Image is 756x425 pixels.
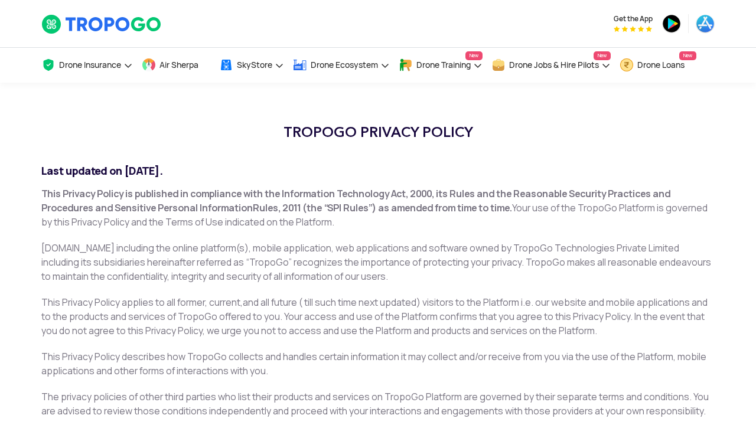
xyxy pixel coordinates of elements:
[614,26,652,32] img: App Raking
[41,390,715,419] p: The privacy policies of other third parties who list their products and services on TropoGo Platf...
[614,14,653,24] span: Get the App
[41,187,715,230] p: Your use of the TropoGo Platform is governed by this Privacy Policy and the Terms of Use indicate...
[679,51,696,60] span: New
[237,60,272,70] span: SkyStore
[142,48,210,83] a: Air Sherpa
[41,350,715,378] p: This Privacy Policy describes how TropoGo collects and handles certain information it may collect...
[293,48,390,83] a: Drone Ecosystem
[491,48,611,83] a: Drone Jobs & Hire PilotsNew
[416,60,471,70] span: Drone Training
[41,118,715,146] h1: TROPOGO PRIVACY POLICY
[696,14,715,33] img: ic_appstore.png
[219,48,284,83] a: SkyStore
[41,241,715,284] p: [DOMAIN_NAME] including the online platform(s), mobile application, web applications and software...
[465,51,483,60] span: New
[41,14,162,34] img: TropoGo Logo
[41,48,133,83] a: Drone Insurance
[637,60,685,70] span: Drone Loans
[594,51,611,60] span: New
[159,60,198,70] span: Air Sherpa
[399,48,483,83] a: Drone TrainingNew
[311,60,378,70] span: Drone Ecosystem
[620,48,696,83] a: Drone LoansNew
[41,164,715,178] h2: Last updated on [DATE].
[41,296,715,338] p: This Privacy Policy applies to all former, current,and all future ( till such time next updated) ...
[59,60,121,70] span: Drone Insurance
[662,14,681,33] img: ic_playstore.png
[41,188,670,214] strong: This Privacy Policy is published in compliance with the Information Technology Act, 2000, its Rul...
[509,60,599,70] span: Drone Jobs & Hire Pilots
